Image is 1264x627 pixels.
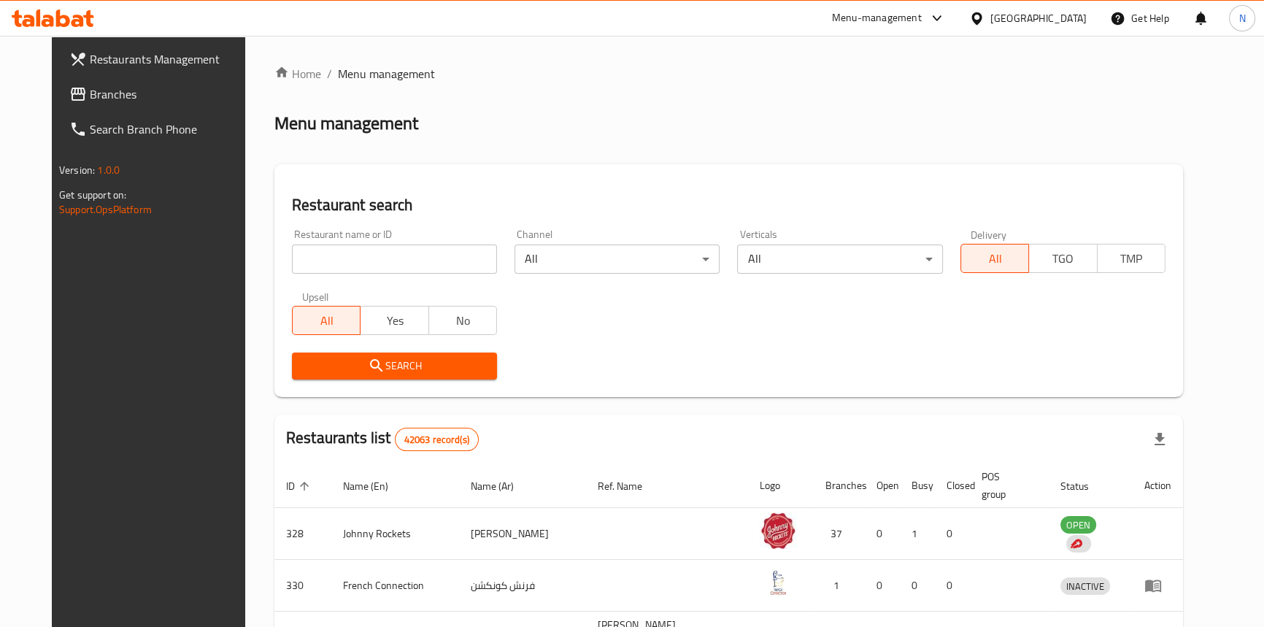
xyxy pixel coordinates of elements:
td: 0 [900,560,935,612]
td: 0 [935,560,970,612]
td: 328 [274,508,331,560]
td: [PERSON_NAME] [459,508,586,560]
td: French Connection [331,560,459,612]
div: Export file [1142,422,1177,457]
div: All [515,245,720,274]
th: Action [1133,463,1183,508]
button: All [960,244,1029,273]
button: TMP [1097,244,1165,273]
button: Search [292,353,497,380]
span: Yes [366,310,423,331]
a: Search Branch Phone [58,112,263,147]
td: 330 [274,560,331,612]
th: Closed [935,463,970,508]
span: Name (En) [343,477,407,495]
span: TMP [1103,248,1160,269]
div: INACTIVE [1060,577,1110,595]
a: Home [274,65,321,82]
td: 0 [865,508,900,560]
span: INACTIVE [1060,578,1110,595]
button: All [292,306,361,335]
img: delivery hero logo [1069,537,1082,550]
span: POS group [982,468,1031,503]
td: 1 [900,508,935,560]
span: N [1238,10,1245,26]
td: Johnny Rockets [331,508,459,560]
span: 1.0.0 [97,161,120,180]
div: Indicates that the vendor menu management has been moved to DH Catalog service [1066,535,1091,553]
a: Branches [58,77,263,112]
button: Yes [360,306,428,335]
span: TGO [1035,248,1091,269]
img: Johnny Rockets [760,512,796,549]
h2: Menu management [274,112,418,135]
li: / [327,65,332,82]
span: Name (Ar) [471,477,533,495]
span: All [967,248,1023,269]
td: 37 [814,508,865,560]
img: French Connection [760,564,796,601]
a: Support.OpsPlatform [59,200,152,219]
a: Restaurants Management [58,42,263,77]
h2: Restaurant search [292,194,1165,216]
td: 0 [935,508,970,560]
span: 42063 record(s) [396,433,478,447]
span: No [435,310,491,331]
div: Menu-management [832,9,922,27]
div: Menu [1144,577,1171,594]
td: فرنش كونكشن [459,560,586,612]
span: Search [304,357,485,375]
span: Status [1060,477,1108,495]
span: Search Branch Phone [90,120,251,138]
span: Get support on: [59,185,126,204]
span: ID [286,477,314,495]
div: Total records count [395,428,479,451]
button: No [428,306,497,335]
label: Upsell [302,291,329,301]
th: Busy [900,463,935,508]
span: Version: [59,161,95,180]
button: TGO [1028,244,1097,273]
th: Branches [814,463,865,508]
nav: breadcrumb [274,65,1183,82]
span: All [298,310,355,331]
label: Delivery [971,229,1007,239]
td: 0 [865,560,900,612]
td: 1 [814,560,865,612]
div: All [737,245,942,274]
span: Branches [90,85,251,103]
div: [GEOGRAPHIC_DATA] [990,10,1087,26]
span: Ref. Name [598,477,661,495]
span: OPEN [1060,517,1096,534]
input: Search for restaurant name or ID.. [292,245,497,274]
div: OPEN [1060,516,1096,534]
span: Restaurants Management [90,50,251,68]
th: Logo [748,463,814,508]
span: Menu management [338,65,435,82]
h2: Restaurants list [286,427,479,451]
th: Open [865,463,900,508]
